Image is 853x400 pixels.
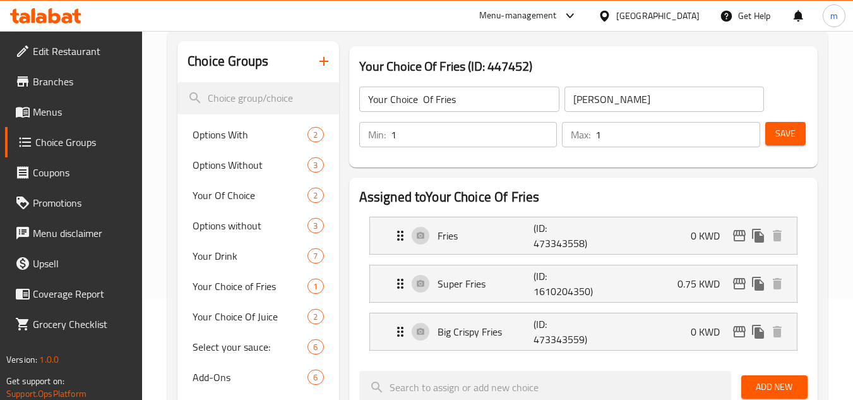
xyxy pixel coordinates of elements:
h2: Assigned to Your Choice Of Fries [359,188,808,207]
input: search [177,82,338,114]
span: Menus [33,104,133,119]
span: Options With [193,127,307,142]
span: 2 [308,129,323,141]
button: duplicate [749,322,768,341]
span: 1 [308,281,323,293]
span: 3 [308,159,323,171]
span: 2 [308,311,323,323]
div: Choices [307,370,323,385]
div: Expand [370,265,797,302]
button: duplicate [749,226,768,245]
a: Branches [5,66,143,97]
a: Menus [5,97,143,127]
a: Edit Restaurant [5,36,143,66]
span: Menu disclaimer [33,226,133,241]
button: delete [768,274,787,293]
div: Choices [307,218,323,233]
div: Options With2 [177,119,338,150]
span: m [830,9,838,23]
span: Your Choice Of Juice [193,309,307,324]
div: [GEOGRAPHIC_DATA] [616,9,700,23]
button: edit [730,274,749,293]
div: Select your sauce:6 [177,332,338,362]
span: Save [775,126,796,142]
div: Your Choice Of Juice2 [177,301,338,332]
li: Expand [359,308,808,356]
a: Coverage Report [5,279,143,309]
span: Get support on: [6,373,64,389]
span: 6 [308,372,323,384]
div: Expand [370,313,797,350]
div: Options Without3 [177,150,338,180]
div: Your Choice of Fries1 [177,271,338,301]
div: Choices [307,339,323,355]
h2: Choice Groups [188,52,268,71]
button: delete [768,226,787,245]
h3: Your Choice Of Fries (ID: 447452) [359,56,808,76]
span: Version: [6,351,37,368]
span: Your Of Choice [193,188,307,203]
span: Branches [33,74,133,89]
li: Expand [359,212,808,260]
p: 0 KWD [691,324,730,339]
span: Add New [751,379,797,395]
p: Min: [368,127,386,142]
button: Save [765,122,806,145]
span: Your Drink [193,248,307,264]
span: Options Without [193,157,307,173]
button: edit [730,322,749,341]
p: Super Fries [438,276,534,291]
button: delete [768,322,787,341]
p: Fries [438,228,534,243]
button: edit [730,226,749,245]
a: Choice Groups [5,127,143,157]
span: 2 [308,190,323,202]
p: 0 KWD [691,228,730,243]
li: Expand [359,260,808,308]
span: Choice Groups [35,135,133,150]
div: Choices [307,248,323,264]
span: 7 [308,250,323,262]
span: Promotions [33,195,133,210]
span: Options without [193,218,307,233]
div: Menu-management [479,8,557,23]
p: (ID: 1610204350) [534,269,598,299]
p: (ID: 473343559) [534,317,598,347]
span: Your Choice of Fries [193,279,307,294]
span: Coverage Report [33,286,133,301]
div: Choices [307,188,323,203]
div: Add-Ons6 [177,362,338,392]
a: Upsell [5,248,143,279]
div: Expand [370,217,797,254]
span: Upsell [33,256,133,271]
span: Edit Restaurant [33,44,133,59]
span: Select your sauce: [193,339,307,355]
div: Your Drink7 [177,241,338,271]
span: 3 [308,220,323,232]
div: Choices [307,157,323,173]
span: Coupons [33,165,133,180]
span: 6 [308,341,323,353]
button: duplicate [749,274,768,293]
span: 1.0.0 [39,351,59,368]
p: Max: [571,127,590,142]
div: Your Of Choice2 [177,180,338,210]
p: (ID: 473343558) [534,221,598,251]
button: Add New [741,375,808,399]
p: 0.75 KWD [677,276,730,291]
a: Menu disclaimer [5,218,143,248]
a: Promotions [5,188,143,218]
p: Big Crispy Fries [438,324,534,339]
span: Add-Ons [193,370,307,385]
div: Options without3 [177,210,338,241]
span: Grocery Checklist [33,317,133,332]
a: Coupons [5,157,143,188]
a: Grocery Checklist [5,309,143,339]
